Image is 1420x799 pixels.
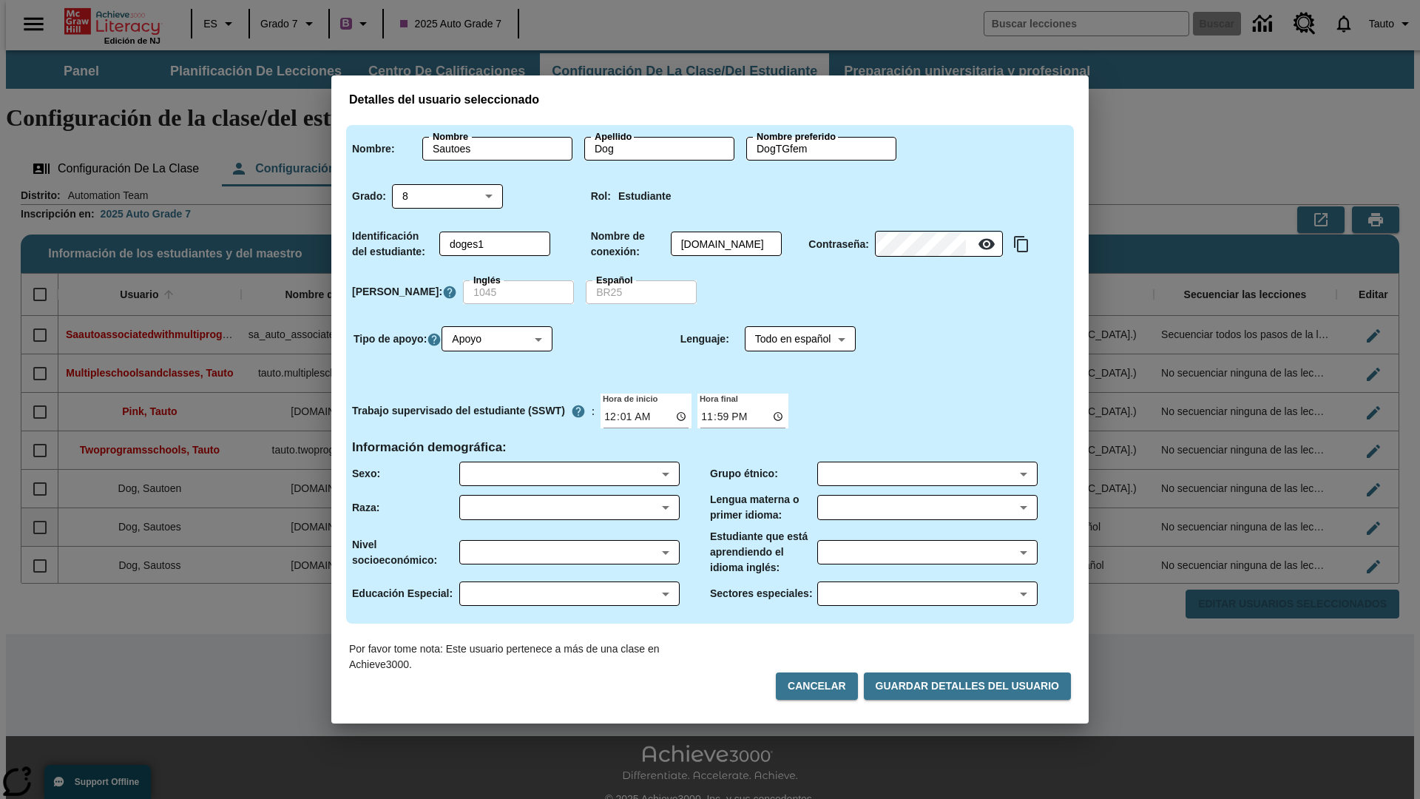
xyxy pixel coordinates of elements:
h3: Detalles del usuario seleccionado [349,93,1071,107]
button: El Tiempo Supervisado de Trabajo Estudiantil es el período durante el cual los estudiantes pueden... [565,398,592,425]
p: Raza : [352,500,379,516]
label: Español [596,274,633,287]
button: Mostrarla Contraseña [972,229,1001,259]
div: Apoyo [442,327,552,351]
h4: Información demográfica : [352,440,507,456]
button: Copiar texto al portapapeles [1009,232,1034,257]
p: Estudiante que está aprendiendo el idioma inglés : [710,529,817,576]
p: Rol : [591,189,611,204]
div: : [352,398,595,425]
div: Tipo de apoyo [442,327,552,351]
label: Nombre [433,130,468,144]
div: Grado [392,184,503,209]
div: Lenguaje [745,327,856,351]
p: Contraseña : [808,237,869,252]
p: Sexo : [352,466,380,482]
div: Nombre de conexión [671,232,782,256]
label: Inglés [473,274,501,287]
label: Hora final [697,392,738,404]
div: Identificación del estudiante [439,232,550,256]
p: Grado : [352,189,386,204]
label: Apellido [595,130,632,144]
a: Haga clic aquí para saber más sobre Nivel Lexile, Se abrirá en una pestaña nueva. [442,285,457,300]
p: Educación Especial : [352,586,453,601]
p: Lenguaje : [680,331,729,347]
label: Nombre preferido [757,130,836,144]
button: Cancelar [776,672,858,700]
p: Lengua materna o primer idioma : [710,492,817,523]
div: Todo en español [745,327,856,351]
p: Nombre : [352,141,395,157]
p: Por favor tome nota: Este usuario pertenece a más de una clase en Achieve3000. [349,641,710,672]
div: 8 [392,184,503,209]
button: Haga clic aquí para saber más sobre Tipo de apoyo [427,331,442,347]
p: Identificación del estudiante : [352,229,433,260]
p: Nivel socioeconómico : [352,537,459,568]
label: Hora de inicio [601,392,657,404]
p: Sectores especiales : [710,586,813,601]
p: [PERSON_NAME] : [352,284,442,300]
p: Estudiante [618,189,672,204]
button: Guardar detalles del usuario [864,672,1071,700]
p: Nombre de conexión : [591,229,665,260]
p: Trabajo supervisado del estudiante (SSWT) [352,403,565,419]
p: Tipo de apoyo : [354,331,427,347]
p: Grupo étnico : [710,466,778,482]
div: Contraseña [875,232,1003,257]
